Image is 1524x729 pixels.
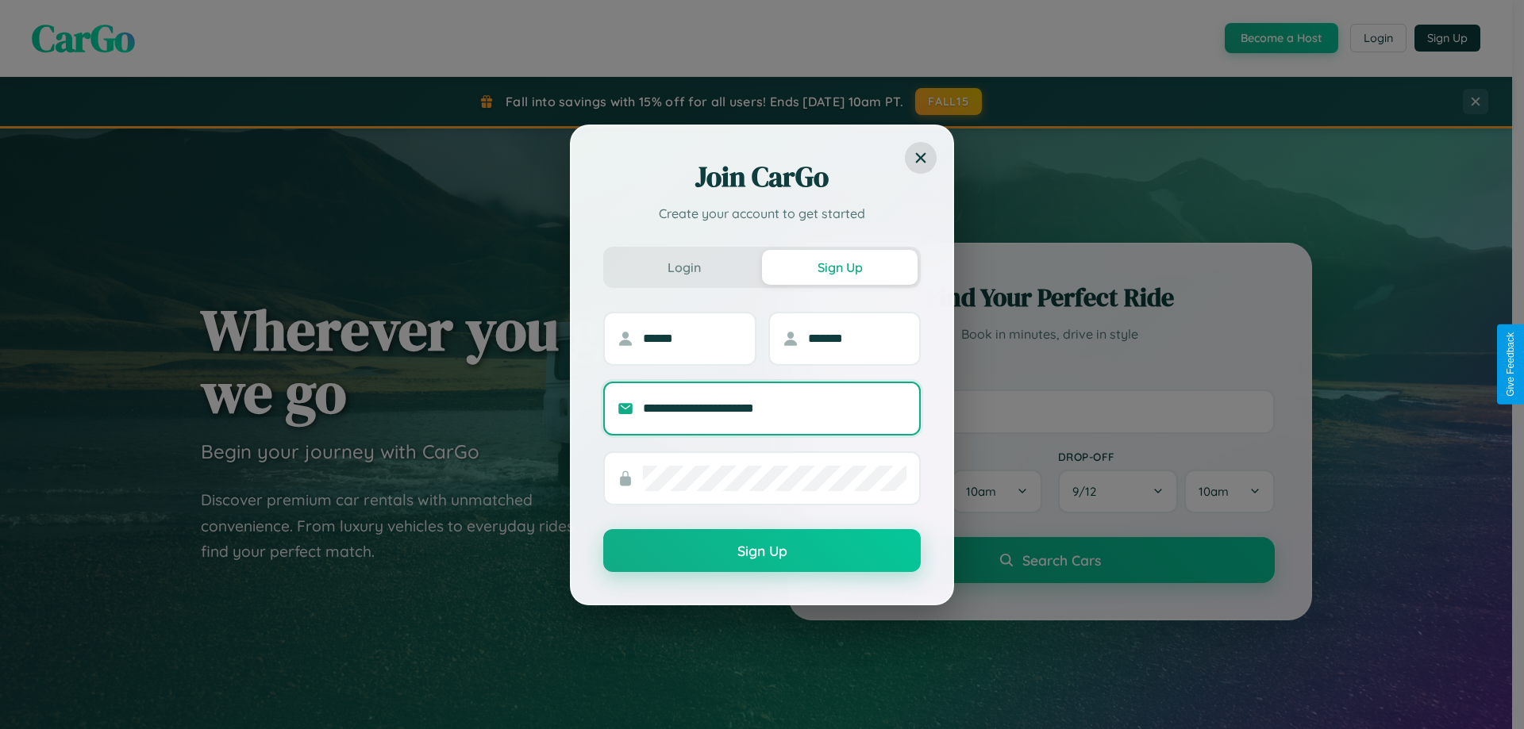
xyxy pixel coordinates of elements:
button: Sign Up [603,529,921,572]
p: Create your account to get started [603,204,921,223]
button: Login [606,250,762,285]
h2: Join CarGo [603,158,921,196]
div: Give Feedback [1505,332,1516,397]
button: Sign Up [762,250,918,285]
